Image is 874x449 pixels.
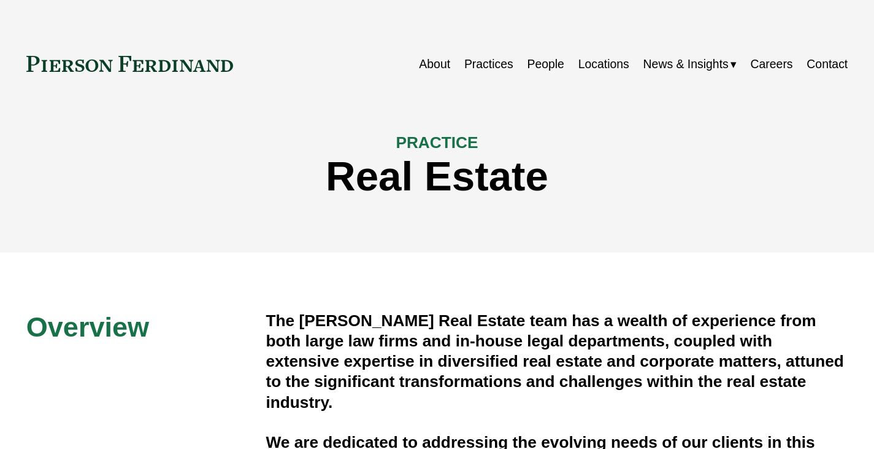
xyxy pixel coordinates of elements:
a: People [527,52,564,76]
a: About [419,52,450,76]
a: Careers [751,52,793,76]
a: Practices [464,52,513,76]
span: PRACTICE [396,133,478,152]
span: News & Insights [643,53,729,75]
h4: The [PERSON_NAME] Real Estate team has a wealth of experience from both large law firms and in-ho... [266,311,848,413]
h1: Real Estate [26,153,848,200]
a: Locations [578,52,629,76]
a: Contact [807,52,848,76]
span: Overview [26,311,149,343]
a: folder dropdown [643,52,737,76]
